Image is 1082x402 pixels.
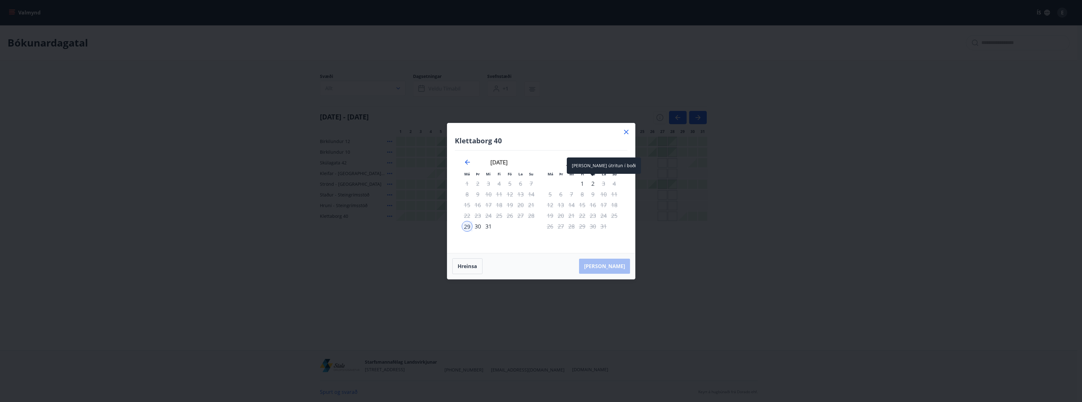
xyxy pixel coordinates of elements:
[588,189,598,200] td: Not available. föstudagur, 9. janúar 2026
[505,200,515,210] td: Not available. föstudagur, 19. desember 2025
[577,200,588,210] td: Not available. fimmtudagur, 15. janúar 2026
[526,200,537,210] td: Not available. sunnudagur, 21. desember 2025
[526,178,537,189] td: Not available. sunnudagur, 7. desember 2025
[566,158,598,166] strong: janúar 2026
[545,210,555,221] td: Not available. mánudagur, 19. janúar 2026
[598,178,609,189] td: Not available. laugardagur, 3. janúar 2026
[567,157,641,174] div: [PERSON_NAME] útritun í boði
[609,178,620,189] td: Not available. sunnudagur, 4. janúar 2026
[472,200,483,210] td: Not available. þriðjudagur, 16. desember 2025
[577,178,588,189] div: 1
[472,178,483,189] td: Not available. þriðjudagur, 2. desember 2025
[494,178,505,189] td: Not available. fimmtudagur, 4. desember 2025
[472,221,483,232] div: 30
[588,210,598,221] td: Not available. föstudagur, 23. janúar 2026
[483,210,494,221] td: Not available. miðvikudagur, 24. desember 2025
[577,189,588,200] td: Not available. fimmtudagur, 8. janúar 2026
[577,221,588,232] td: Not available. fimmtudagur, 29. janúar 2026
[452,258,482,274] button: Hreinsa
[555,189,566,200] td: Not available. þriðjudagur, 6. janúar 2026
[476,172,480,176] small: Þr
[588,178,598,189] td: Choose föstudagur, 2. janúar 2026 as your check-out date. It’s available.
[577,210,588,221] td: Not available. fimmtudagur, 22. janúar 2026
[566,200,577,210] td: Not available. miðvikudagur, 14. janúar 2026
[462,178,472,189] td: Not available. mánudagur, 1. desember 2025
[598,200,609,210] td: Not available. laugardagur, 17. janúar 2026
[555,221,566,232] td: Not available. þriðjudagur, 27. janúar 2026
[545,189,555,200] td: Not available. mánudagur, 5. janúar 2026
[559,172,563,176] small: Þr
[483,189,494,200] td: Not available. miðvikudagur, 10. desember 2025
[518,172,523,176] small: La
[464,172,470,176] small: Má
[548,172,553,176] small: Má
[464,158,471,166] div: Move backward to switch to the previous month.
[588,200,598,210] td: Not available. föstudagur, 16. janúar 2026
[566,189,577,200] td: Not available. miðvikudagur, 7. janúar 2026
[566,210,577,221] td: Not available. miðvikudagur, 21. janúar 2026
[462,189,472,200] td: Not available. mánudagur, 8. desember 2025
[609,189,620,200] td: Not available. sunnudagur, 11. janúar 2026
[598,189,609,200] td: Not available. laugardagur, 10. janúar 2026
[472,221,483,232] td: Choose þriðjudagur, 30. desember 2025 as your check-out date. It’s available.
[555,210,566,221] td: Not available. þriðjudagur, 20. janúar 2026
[494,200,505,210] td: Not available. fimmtudagur, 18. desember 2025
[566,221,577,232] td: Not available. miðvikudagur, 28. janúar 2026
[498,172,501,176] small: Fi
[545,221,555,232] td: Not available. mánudagur, 26. janúar 2026
[490,158,508,166] strong: [DATE]
[577,178,588,189] td: Choose fimmtudagur, 1. janúar 2026 as your check-out date. It’s available.
[494,189,505,200] td: Not available. fimmtudagur, 11. desember 2025
[505,178,515,189] td: Not available. föstudagur, 5. desember 2025
[483,178,494,189] td: Not available. miðvikudagur, 3. desember 2025
[455,151,627,245] div: Calendar
[462,200,472,210] td: Not available. mánudagur, 15. desember 2025
[515,189,526,200] td: Not available. laugardagur, 13. desember 2025
[483,221,494,232] div: 31
[588,221,598,232] td: Not available. föstudagur, 30. janúar 2026
[598,221,609,232] td: Not available. laugardagur, 31. janúar 2026
[609,210,620,221] td: Not available. sunnudagur, 25. janúar 2026
[505,178,515,189] div: Aðeins útritun í boði
[462,221,472,232] div: Aðeins innritun í boði
[505,189,515,200] td: Not available. föstudagur, 12. desember 2025
[462,221,472,232] td: Selected as start date. mánudagur, 29. desember 2025
[526,189,537,200] td: Not available. sunnudagur, 14. desember 2025
[529,172,533,176] small: Su
[508,172,512,176] small: Fö
[483,221,494,232] td: Choose miðvikudagur, 31. desember 2025 as your check-out date. It’s available.
[526,210,537,221] td: Not available. sunnudagur, 28. desember 2025
[515,178,526,189] td: Not available. laugardagur, 6. desember 2025
[545,200,555,210] td: Not available. mánudagur, 12. janúar 2026
[462,210,472,221] div: Aðeins útritun í boði
[494,210,505,221] td: Not available. fimmtudagur, 25. desember 2025
[588,178,598,189] div: Aðeins útritun í boði
[455,136,627,145] h4: Klettaborg 40
[462,210,472,221] td: Not available. mánudagur, 22. desember 2025
[483,200,494,210] td: Not available. miðvikudagur, 17. desember 2025
[515,210,526,221] td: Not available. laugardagur, 27. desember 2025
[515,200,526,210] td: Not available. laugardagur, 20. desember 2025
[598,210,609,221] td: Not available. laugardagur, 24. janúar 2026
[486,172,491,176] small: Mi
[472,189,483,200] td: Not available. þriðjudagur, 9. desember 2025
[555,200,566,210] td: Not available. þriðjudagur, 13. janúar 2026
[505,210,515,221] td: Not available. föstudagur, 26. desember 2025
[609,200,620,210] td: Not available. sunnudagur, 18. janúar 2026
[472,210,483,221] td: Not available. þriðjudagur, 23. desember 2025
